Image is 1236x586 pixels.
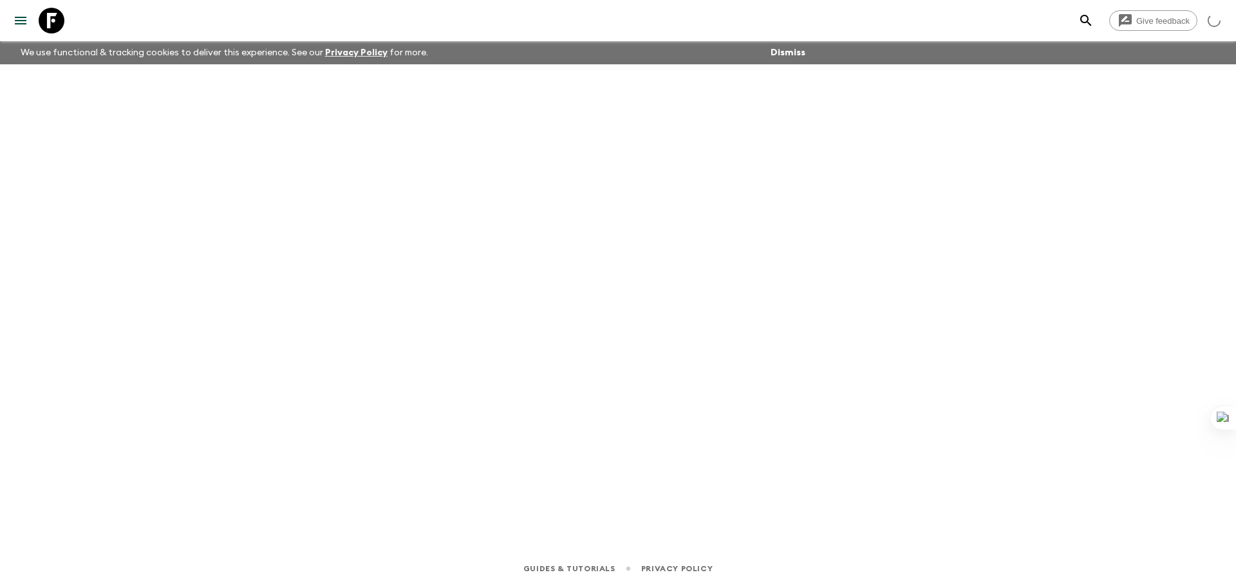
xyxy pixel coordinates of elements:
span: Give feedback [1129,16,1197,26]
a: Guides & Tutorials [523,562,615,576]
a: Privacy Policy [641,562,713,576]
p: We use functional & tracking cookies to deliver this experience. See our for more. [15,41,433,64]
button: menu [8,8,33,33]
a: Privacy Policy [325,48,388,57]
a: Give feedback [1109,10,1197,31]
button: Dismiss [767,44,809,62]
button: search adventures [1073,8,1099,33]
